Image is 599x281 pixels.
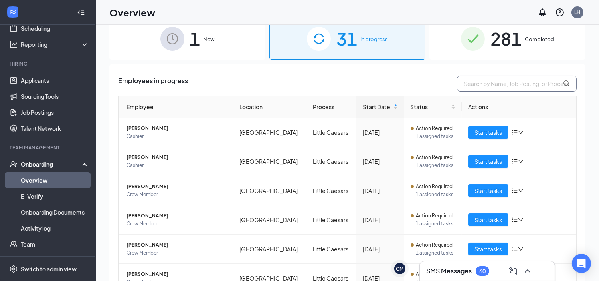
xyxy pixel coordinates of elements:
span: Status [411,102,450,111]
span: down [518,217,524,223]
span: [PERSON_NAME] [127,270,227,278]
span: down [518,246,524,252]
div: Switch to admin view [21,265,77,273]
span: [PERSON_NAME] [127,124,227,132]
td: Little Caesars [306,147,356,176]
span: Start tasks [474,157,502,166]
span: Action Required [416,270,453,278]
span: Start tasks [474,215,502,224]
span: 1 [190,25,200,52]
svg: ChevronUp [523,266,532,276]
div: [DATE] [363,245,398,253]
div: Hiring [10,60,87,67]
h1: Overview [109,6,155,19]
td: [GEOGRAPHIC_DATA] [233,147,306,176]
svg: UserCheck [10,160,18,168]
div: Team Management [10,144,87,151]
td: Little Caesars [306,176,356,205]
a: E-Verify [21,188,89,204]
svg: WorkstreamLogo [9,8,17,16]
a: Overview [21,172,89,188]
span: 281 [490,25,522,52]
div: 60 [479,268,486,275]
input: Search by Name, Job Posting, or Process [457,76,577,92]
span: Cashier [127,161,227,169]
h3: SMS Messages [426,267,472,275]
span: Employees in progress [118,76,188,92]
span: 1 assigned tasks [416,220,456,228]
div: Reporting [21,40,89,48]
button: Start tasks [468,126,508,139]
td: Little Caesars [306,235,356,264]
a: Sourcing Tools [21,88,89,104]
span: Crew Member [127,249,227,257]
td: [GEOGRAPHIC_DATA] [233,176,306,205]
span: 1 assigned tasks [416,132,456,140]
span: In progress [360,35,388,43]
span: down [518,130,524,135]
td: [GEOGRAPHIC_DATA] [233,118,306,147]
div: Onboarding [21,160,82,168]
div: [DATE] [363,215,398,224]
div: Open Intercom Messenger [572,254,591,273]
svg: Settings [10,265,18,273]
svg: Analysis [10,40,18,48]
svg: Collapse [77,8,85,16]
span: Action Required [416,124,453,132]
td: [GEOGRAPHIC_DATA] [233,235,306,264]
button: Start tasks [468,243,508,255]
span: bars [512,187,518,194]
div: [DATE] [363,157,398,166]
a: DocumentsCrown [21,252,89,268]
span: Start tasks [474,245,502,253]
span: [PERSON_NAME] [127,241,227,249]
span: bars [512,129,518,136]
span: bars [512,158,518,165]
span: 1 assigned tasks [416,249,456,257]
span: [PERSON_NAME] [127,212,227,220]
span: 1 assigned tasks [416,191,456,199]
a: Talent Network [21,120,89,136]
a: Onboarding Documents [21,204,89,220]
div: LH [575,9,581,16]
a: Activity log [21,220,89,236]
span: [PERSON_NAME] [127,153,227,161]
th: Process [306,96,356,118]
span: Crew Member [127,191,227,199]
button: Start tasks [468,184,508,197]
a: Applicants [21,72,89,88]
a: Scheduling [21,20,89,36]
span: Action Required [416,212,453,220]
span: bars [512,217,518,223]
div: [DATE] [363,186,398,195]
button: ComposeMessage [507,265,520,277]
span: Start tasks [474,186,502,195]
button: ChevronUp [521,265,534,277]
th: Location [233,96,306,118]
span: Action Required [416,153,453,161]
span: 1 assigned tasks [416,161,456,169]
span: 31 [336,25,357,52]
span: Crew Member [127,220,227,228]
span: [PERSON_NAME] [127,183,227,191]
a: Team [21,236,89,252]
span: Start Date [363,102,392,111]
span: Cashier [127,132,227,140]
span: Action Required [416,183,453,191]
svg: QuestionInfo [555,8,565,17]
span: Start tasks [474,128,502,137]
a: Job Postings [21,104,89,120]
button: Start tasks [468,155,508,168]
span: down [518,159,524,164]
td: Little Caesars [306,118,356,147]
span: down [518,188,524,193]
td: Little Caesars [306,205,356,235]
button: Start tasks [468,213,508,226]
svg: Notifications [538,8,547,17]
td: [GEOGRAPHIC_DATA] [233,205,306,235]
th: Actions [462,96,576,118]
th: Status [404,96,462,118]
span: New [204,35,215,43]
span: bars [512,246,518,252]
svg: ComposeMessage [508,266,518,276]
